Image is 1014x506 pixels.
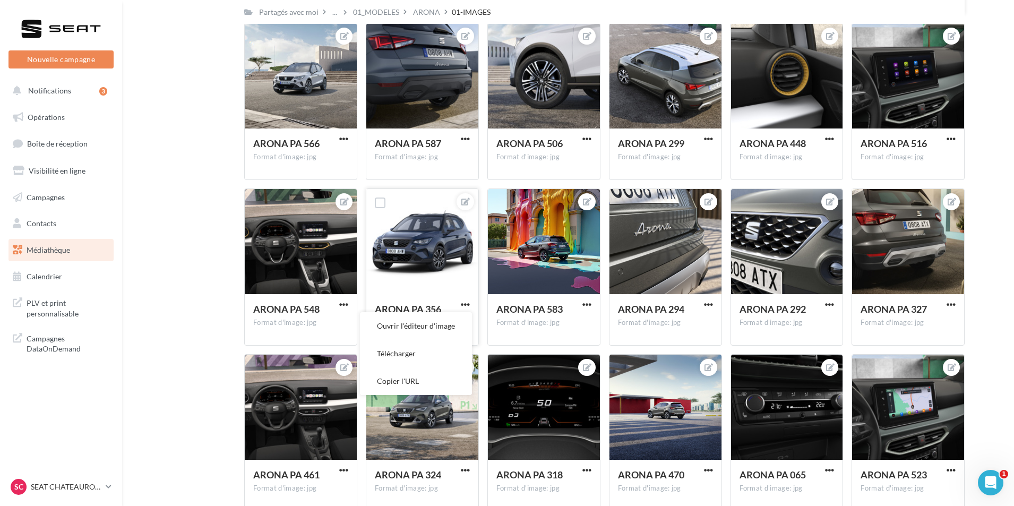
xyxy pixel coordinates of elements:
[618,318,713,328] div: Format d'image: jpg
[360,340,472,367] button: Télécharger
[6,186,116,209] a: Campagnes
[8,477,114,497] a: SC SEAT CHATEAUROUX
[27,331,109,354] span: Campagnes DataOnDemand
[618,469,684,481] span: ARONA PA 470
[861,303,927,315] span: ARONA PA 327
[861,318,956,328] div: Format d'image: jpg
[6,327,116,358] a: Campagnes DataOnDemand
[740,303,806,315] span: ARONA PA 292
[6,106,116,128] a: Opérations
[330,5,339,20] div: ...
[618,484,713,493] div: Format d'image: jpg
[27,245,70,254] span: Médiathèque
[8,50,114,68] button: Nouvelle campagne
[6,291,116,323] a: PLV et print personnalisable
[6,132,116,155] a: Boîte de réception
[978,470,1003,495] iframe: Intercom live chat
[740,138,806,149] span: ARONA PA 448
[27,296,109,319] span: PLV et print personnalisable
[413,7,440,18] div: ARONA
[375,303,441,315] span: ARONA PA 356
[861,469,927,481] span: ARONA PA 523
[618,303,684,315] span: ARONA PA 294
[27,272,62,281] span: Calendrier
[740,318,835,328] div: Format d'image: jpg
[253,152,348,162] div: Format d'image: jpg
[6,212,116,235] a: Contacts
[496,152,591,162] div: Format d'image: jpg
[375,469,441,481] span: ARONA PA 324
[861,138,927,149] span: ARONA PA 516
[740,152,835,162] div: Format d'image: jpg
[375,152,470,162] div: Format d'image: jpg
[6,80,111,102] button: Notifications 3
[31,482,101,492] p: SEAT CHATEAUROUX
[618,138,684,149] span: ARONA PA 299
[618,152,713,162] div: Format d'image: jpg
[375,484,470,493] div: Format d'image: jpg
[496,318,591,328] div: Format d'image: jpg
[29,166,85,175] span: Visibilité en ligne
[740,484,835,493] div: Format d'image: jpg
[353,7,399,18] div: 01_MODELES
[253,303,320,315] span: ARONA PA 548
[28,86,71,95] span: Notifications
[496,138,563,149] span: ARONA PA 506
[6,265,116,288] a: Calendrier
[496,484,591,493] div: Format d'image: jpg
[360,312,472,340] button: Ouvrir l'éditeur d'image
[496,303,563,315] span: ARONA PA 583
[496,469,563,481] span: ARONA PA 318
[253,484,348,493] div: Format d'image: jpg
[253,318,348,328] div: Format d'image: jpg
[740,469,806,481] span: ARONA PA 065
[27,219,56,228] span: Contacts
[360,367,472,395] button: Copier l'URL
[28,113,65,122] span: Opérations
[259,7,319,18] div: Partagés avec moi
[6,160,116,182] a: Visibilité en ligne
[27,192,65,201] span: Campagnes
[253,469,320,481] span: ARONA PA 461
[861,152,956,162] div: Format d'image: jpg
[375,138,441,149] span: ARONA PA 587
[14,482,23,492] span: SC
[253,138,320,149] span: ARONA PA 566
[6,239,116,261] a: Médiathèque
[27,139,88,148] span: Boîte de réception
[1000,470,1008,478] span: 1
[861,484,956,493] div: Format d'image: jpg
[99,87,107,96] div: 3
[452,7,491,18] div: 01-IMAGES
